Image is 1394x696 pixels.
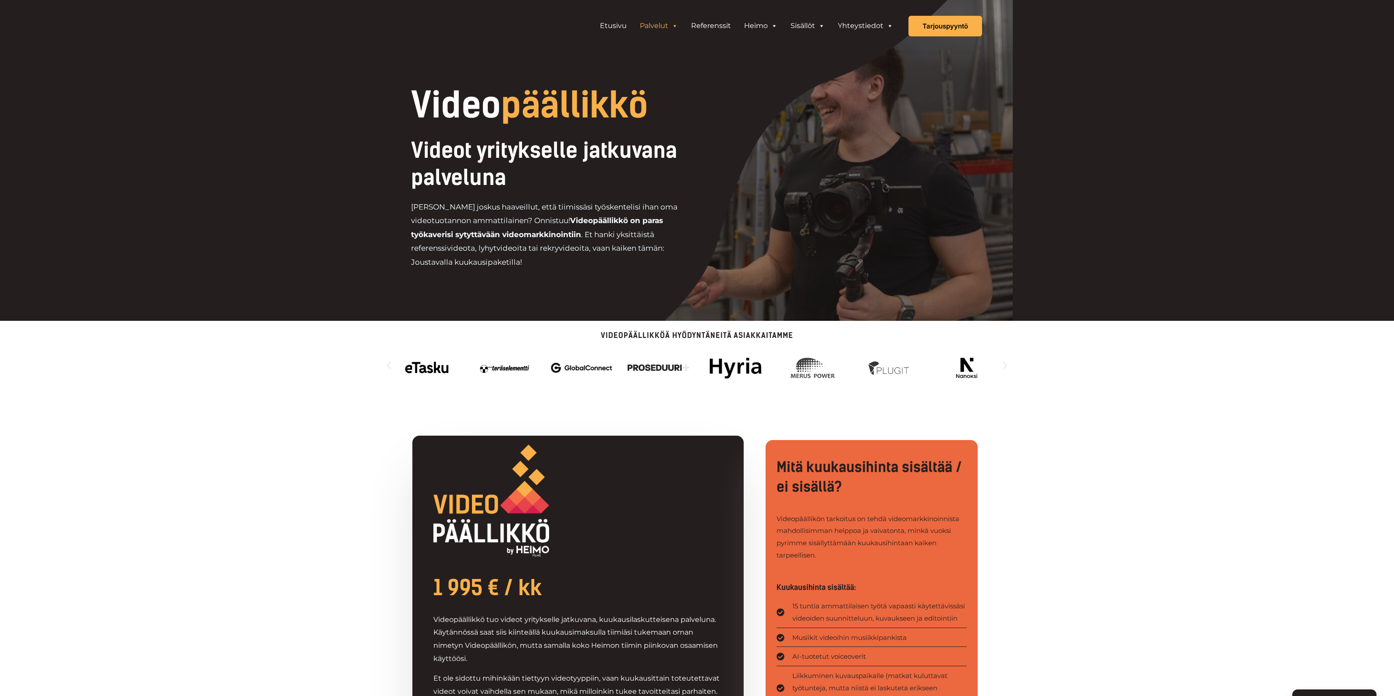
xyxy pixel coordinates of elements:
[474,352,536,383] div: 2 / 14
[397,352,458,383] img: Videotuotantoa yritykselle jatkuvana palveluna hankkii mm. eTasku
[790,632,907,644] span: Musiikit videoihin musiikkipankista
[551,352,613,383] img: Videotuotantoa yritykselle jatkuvana palveluna hankkii mm. GlobalConnect
[551,352,613,383] div: 3 / 14
[628,352,689,383] img: Videotuotantoa yritykselle jatkuvana palveluna hankkii mm. Proseduuri
[411,88,757,123] h1: Video
[782,352,844,383] img: Videotuotantoa yritykselle jatkuvana palveluna hankkii mm. Merus Power
[790,600,967,625] span: 15 tuntia ammattilaisen työtä vapaasti käytettävissäsi videoiden suunnitteluun, kuvaukseen ja edi...
[859,352,921,383] div: 7 / 14
[777,584,966,591] p: Kuukausihinta sisältää:
[433,613,723,665] p: Videopäällikkö tuo videot yritykselle jatkuvana, kuukausilaskutteisena palveluna. Käytännössä saa...
[412,7,500,45] img: Heimo Filmsin logo
[411,216,663,239] strong: Videopäällikkö on paras työkaverisi sytyttävään videomarkkinointiin
[859,352,921,383] img: Videotuotantoa yritykselle jatkuvana palveluna hankkii mm. Plugit
[685,17,738,35] a: Referenssit
[782,352,844,383] div: 6 / 14
[705,352,766,383] img: hyria_heimo
[593,17,633,35] a: Etusivu
[831,17,900,35] a: Yhteystiedot
[777,513,966,561] p: Videopäällikön tarkoitus on tehdä videomarkkinoinnista mahdollisimman helppoa ja vaivatonta, mink...
[790,650,866,663] span: AI-tuotetut voiceoverit
[633,17,685,35] a: Palvelut
[433,574,723,601] h2: 1 995 € / kk
[936,352,997,383] img: nanoksi_logo
[383,332,1011,339] p: Videopäällikköä hyödyntäneitä asiakkaitamme
[908,16,982,36] a: Tarjouspyyntö
[433,444,549,557] img: Videot yritykselle jatkuvana palveluna: Videopäällikkö
[777,458,966,497] h3: Mitä kuukausihinta sisältää / ei sisällä?
[784,17,831,35] a: Sisällöt
[411,200,697,270] p: [PERSON_NAME] joskus haaveillut, että tiimissäsi työskentelisi ihan oma videotuotannon ammattilai...
[411,138,677,190] span: Videot yritykselle jatkuvana palveluna
[383,348,1011,383] div: Karuselli | Vieritys vaakasuunnassa: Vasen ja oikea nuoli
[738,17,784,35] a: Heimo
[628,352,689,383] div: 4 / 14
[397,352,458,383] div: 1 / 14
[474,352,536,383] img: Videotuotantoa yritykselle jatkuvana palveluna hankkii mm. Teräselementti
[936,352,997,383] div: 8 / 14
[501,84,648,126] span: päällikkö
[589,17,904,35] aside: Header Widget 1
[705,352,766,383] div: 5 / 14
